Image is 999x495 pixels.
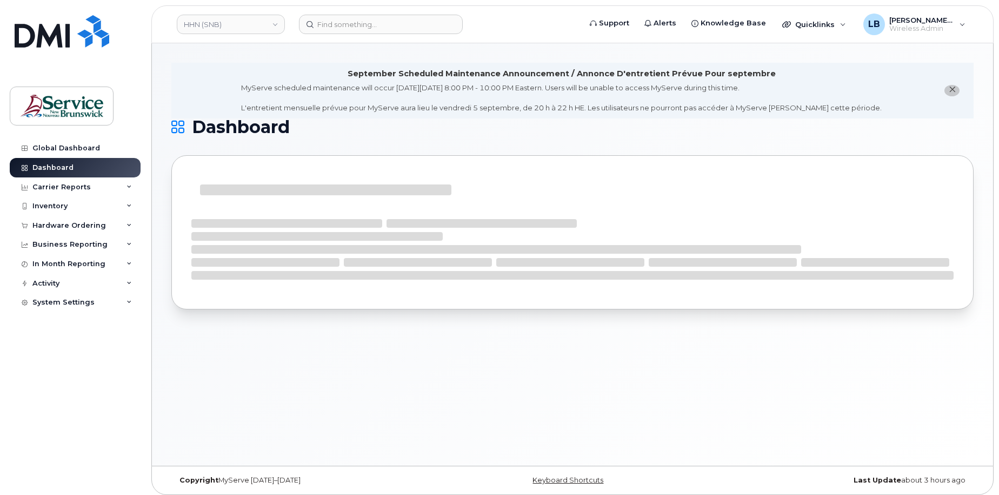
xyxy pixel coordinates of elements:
div: MyServe [DATE]–[DATE] [171,476,439,485]
div: MyServe scheduled maintenance will occur [DATE][DATE] 8:00 PM - 10:00 PM Eastern. Users will be u... [241,83,882,113]
a: Keyboard Shortcuts [532,476,603,484]
strong: Last Update [854,476,901,484]
div: about 3 hours ago [706,476,974,485]
span: Dashboard [192,119,290,135]
div: September Scheduled Maintenance Announcement / Annonce D'entretient Prévue Pour septembre [348,68,776,80]
button: close notification [944,85,960,96]
strong: Copyright [179,476,218,484]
